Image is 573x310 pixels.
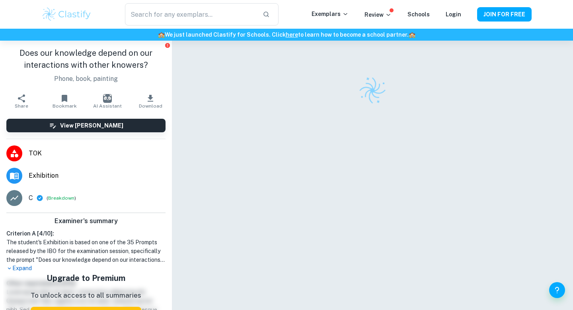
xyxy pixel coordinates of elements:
span: 🏫 [409,31,415,38]
span: Download [139,103,162,109]
img: Clastify logo [355,73,390,108]
button: View [PERSON_NAME] [6,119,166,132]
p: Phone, book, painting [6,74,166,84]
button: Help and Feedback [549,282,565,298]
a: Schools [407,11,430,18]
h6: Criterion A [ 4 / 10 ]: [6,229,166,238]
h1: Does our knowledge depend on our interactions with other knowers? [6,47,166,71]
span: Exhibition [29,171,166,181]
span: AI Assistant [93,103,122,109]
button: AI Assistant [86,90,129,112]
button: JOIN FOR FREE [477,7,532,22]
h6: We just launched Clastify for Schools. Click to learn how to become a school partner. [2,30,571,39]
a: Login [446,11,461,18]
p: C [29,193,33,203]
button: Download [129,90,172,112]
span: 🏫 [158,31,165,38]
a: here [286,31,298,38]
span: Share [15,103,28,109]
span: Bookmark [53,103,77,109]
p: Expand [6,264,166,273]
p: To unlock access to all summaries [31,290,141,301]
span: ( ) [47,194,76,202]
img: AI Assistant [103,94,112,103]
h5: Upgrade to Premium [31,272,141,284]
p: Review [364,10,392,19]
button: Breakdown [48,194,74,202]
input: Search for any exemplars... [125,3,256,26]
button: Bookmark [43,90,86,112]
span: TOK [29,149,166,158]
p: Exemplars [312,10,349,18]
button: Report issue [164,42,170,48]
h6: Examiner's summary [3,216,169,226]
h1: The student's Exhibition is based on one of the 35 Prompts released by the IBO for the examinatio... [6,238,166,264]
img: Clastify logo [41,6,92,22]
h6: View [PERSON_NAME] [60,121,123,130]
